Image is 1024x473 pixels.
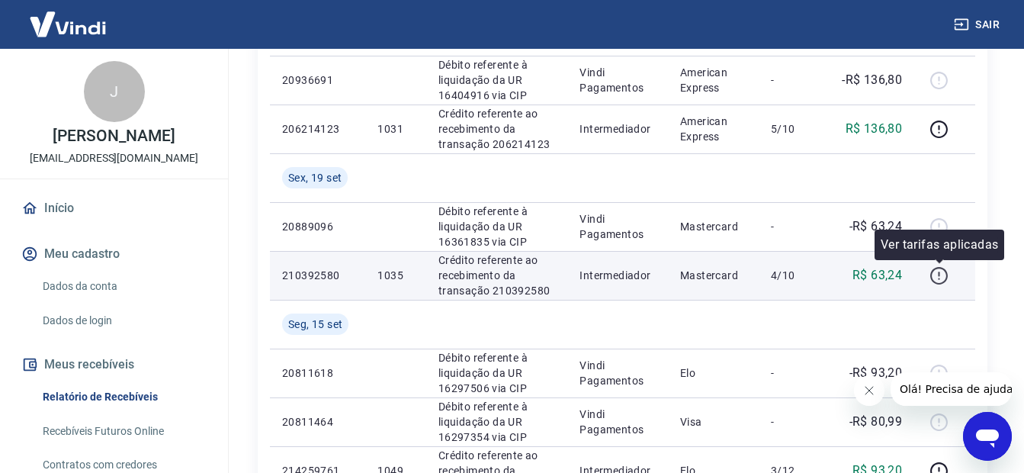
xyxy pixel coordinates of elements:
[282,365,353,381] p: 20811618
[18,191,210,225] a: Início
[288,170,342,185] span: Sex, 19 set
[854,375,884,406] iframe: Fechar mensagem
[37,381,210,413] a: Relatório de Recebíveis
[282,414,353,430] p: 20811464
[680,414,746,430] p: Visa
[771,414,816,430] p: -
[282,219,353,234] p: 20889096
[18,348,210,381] button: Meus recebíveis
[53,128,175,144] p: [PERSON_NAME]
[849,217,903,236] p: -R$ 63,24
[579,65,656,95] p: Vindi Pagamentos
[30,150,198,166] p: [EMAIL_ADDRESS][DOMAIN_NAME]
[680,114,746,144] p: American Express
[282,268,353,283] p: 210392580
[680,219,746,234] p: Mastercard
[842,71,902,89] p: -R$ 136,80
[37,305,210,336] a: Dados de login
[579,268,656,283] p: Intermediador
[849,364,903,382] p: -R$ 93,20
[438,399,556,445] p: Débito referente à liquidação da UR 16297354 via CIP
[771,121,816,137] p: 5/10
[438,204,556,249] p: Débito referente à liquidação da UR 16361835 via CIP
[680,65,746,95] p: American Express
[579,358,656,388] p: Vindi Pagamentos
[37,416,210,447] a: Recebíveis Futuros Online
[18,1,117,47] img: Vindi
[852,266,902,285] p: R$ 63,24
[680,268,746,283] p: Mastercard
[377,268,413,283] p: 1035
[963,412,1012,461] iframe: Botão para abrir a janela de mensagens
[891,372,1012,406] iframe: Mensagem da empresa
[438,57,556,103] p: Débito referente à liquidação da UR 16404916 via CIP
[881,236,998,254] p: Ver tarifas aplicadas
[846,120,903,138] p: R$ 136,80
[37,271,210,302] a: Dados da conta
[438,106,556,152] p: Crédito referente ao recebimento da transação 206214123
[18,237,210,271] button: Meu cadastro
[771,268,816,283] p: 4/10
[288,317,342,332] span: Seg, 15 set
[680,365,746,381] p: Elo
[84,61,145,122] div: J
[282,72,353,88] p: 20936691
[438,350,556,396] p: Débito referente à liquidação da UR 16297506 via CIP
[9,11,128,23] span: Olá! Precisa de ajuda?
[771,365,816,381] p: -
[579,121,656,137] p: Intermediador
[771,72,816,88] p: -
[951,11,1006,39] button: Sair
[377,121,413,137] p: 1031
[849,413,903,431] p: -R$ 80,99
[438,253,556,298] p: Crédito referente ao recebimento da transação 210392580
[579,407,656,437] p: Vindi Pagamentos
[282,121,353,137] p: 206214123
[771,219,816,234] p: -
[579,211,656,242] p: Vindi Pagamentos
